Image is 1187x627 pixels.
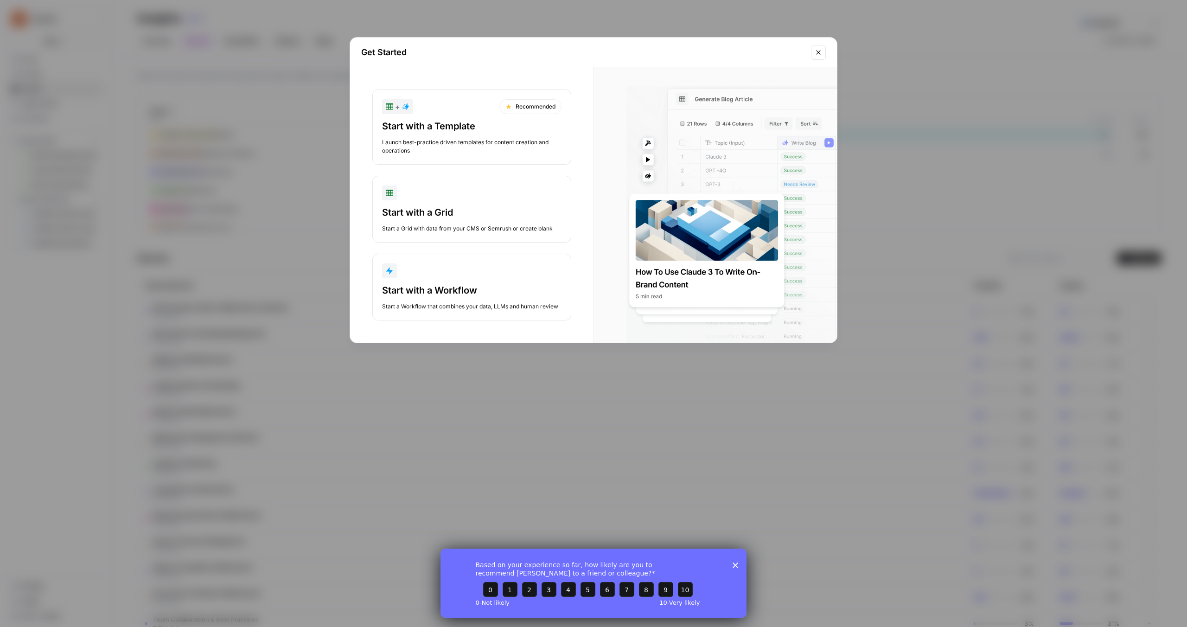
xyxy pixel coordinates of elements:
div: Start a Grid with data from your CMS or Semrush or create blank [382,224,562,233]
div: Start with a Grid [382,206,562,219]
iframe: Survey from AirOps [440,549,747,618]
button: Start with a WorkflowStart a Workflow that combines your data, LLMs and human review [372,254,571,320]
h2: Get Started [361,46,805,59]
div: Start with a Workflow [382,284,562,297]
button: Start with a GridStart a Grid with data from your CMS or Semrush or create blank [372,176,571,243]
div: Launch best-practice driven templates for content creation and operations [382,138,562,155]
div: Start with a Template [382,120,562,133]
button: Close modal [811,45,826,60]
div: + [386,101,409,112]
div: Start a Workflow that combines your data, LLMs and human review [382,302,562,311]
button: +RecommendedStart with a TemplateLaunch best-practice driven templates for content creation and o... [372,90,571,165]
div: Recommended [499,99,562,114]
